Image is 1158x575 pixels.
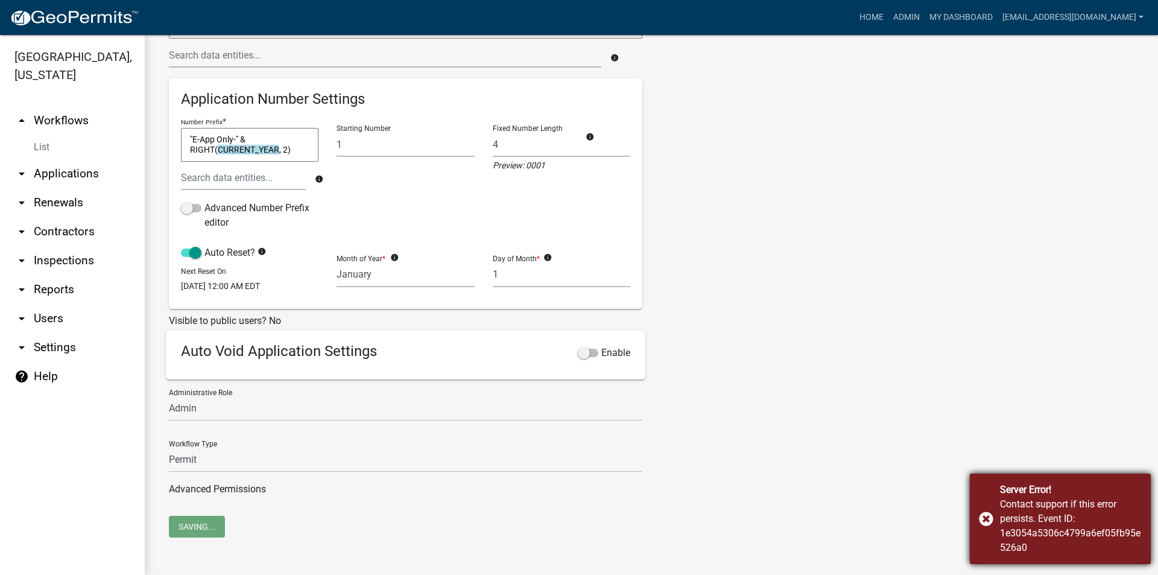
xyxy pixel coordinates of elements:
[610,54,619,62] i: info
[1000,483,1142,497] div: Server Error!
[14,253,29,268] i: arrow_drop_down
[315,175,323,183] i: info
[493,157,630,172] div: Preview: 0001
[181,165,306,190] input: Search data entities...
[14,369,29,384] i: help
[181,118,223,126] p: Number Prefix
[169,43,601,68] input: Search data entities...
[258,247,266,256] i: info
[998,6,1148,29] a: [EMAIL_ADDRESS][DOMAIN_NAME]
[181,343,630,360] h6: Auto Void Application Settings
[14,224,29,239] i: arrow_drop_down
[14,195,29,210] i: arrow_drop_down
[169,516,225,538] button: Saving...
[14,340,29,355] i: arrow_drop_down
[14,282,29,297] i: arrow_drop_down
[181,201,318,230] label: Advanced Number Prefix editor
[14,113,29,128] i: arrow_drop_up
[181,268,226,275] label: Next Reset On
[14,167,29,181] i: arrow_drop_down
[578,346,630,360] label: Enable
[169,483,266,495] a: Advanced Permissions
[390,253,399,262] i: info
[586,133,594,141] i: info
[14,311,29,326] i: arrow_drop_down
[181,246,255,260] label: Auto Reset?
[1000,497,1142,555] div: Contact support if this error persists. Event ID: 1e3054a5306c4799a6ef05fb95e526a0
[925,6,998,29] a: My Dashboard
[181,280,318,293] div: [DATE] 12:00 AM EDT
[855,6,888,29] a: Home
[181,91,630,108] h6: Application Number Settings
[169,316,281,326] label: Visible to public users? No
[888,6,925,29] a: Admin
[543,253,552,262] i: info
